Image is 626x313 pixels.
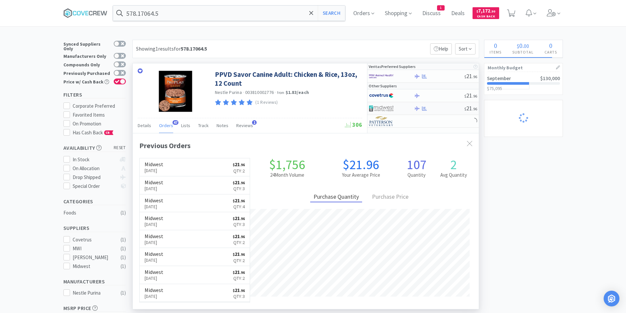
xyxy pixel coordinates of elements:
[73,102,126,110] div: Corporate Preferred
[369,116,394,126] img: f5e969b455434c6296c6d81ef179fa71_3.png
[63,198,126,205] h5: Categories
[233,163,235,167] span: $
[73,165,116,172] div: On Allocation
[507,42,539,49] div: .
[73,173,116,181] div: Drop Shipped
[63,209,117,217] div: Foods
[369,71,394,81] img: f6b2451649754179b5b4e0c70c3f7cb0_2.png
[159,123,173,128] span: Orders
[233,287,245,293] span: 21
[145,287,163,293] h6: Midwest
[139,140,472,151] div: Previous Orders
[250,158,324,171] h1: $1,756
[240,252,245,257] span: . 96
[455,43,475,55] span: Sort
[233,203,245,210] p: Qty: 4
[73,262,113,270] div: Midwest
[73,245,113,253] div: MWI
[145,162,163,167] h6: Midwest
[145,234,163,239] h6: Midwest
[233,199,235,203] span: $
[145,251,163,257] h6: Midwest
[484,49,507,55] h4: Items
[121,289,126,297] div: ( 1 )
[73,182,116,190] div: Special Order
[233,293,245,300] p: Qty: 3
[104,131,111,135] span: CB
[233,167,245,174] p: Qty: 2
[145,203,163,210] p: [DATE]
[250,171,324,179] h2: 24 Month Volume
[140,230,250,248] a: Midwest[DATE]$21.96Qty:2
[240,270,245,275] span: . 96
[145,269,163,275] h6: Midwest
[73,254,113,261] div: [PERSON_NAME]
[233,288,235,293] span: $
[476,15,495,19] span: Cash Back
[233,161,245,168] span: 21
[73,120,126,128] div: On Promotion
[437,6,444,10] span: 1
[63,61,110,67] div: Compounds Only
[121,254,126,261] div: ( 1 )
[63,41,110,51] div: Synced Suppliers Only
[233,275,245,282] p: Qty: 2
[345,121,362,128] span: 306
[145,239,163,246] p: [DATE]
[369,63,416,70] p: Veritas Preferred Suppliers
[121,262,126,270] div: ( 1 )
[310,192,362,202] div: Purchase Quantity
[145,167,163,174] p: [DATE]
[114,145,126,151] span: reset
[464,104,477,112] span: 21
[140,284,250,302] a: Midwest[DATE]$21.96Qty:3
[324,171,398,179] h2: Your Average Price
[487,76,511,81] h2: September
[398,158,435,171] h1: 107
[420,11,443,16] a: Discuss1
[369,91,394,101] img: 77fca1acd8b6420a9015268ca798ef17_1.png
[324,158,398,171] h1: $21.96
[233,252,235,257] span: $
[140,212,250,230] a: Midwest[DATE]$21.96Qty:3
[145,293,163,300] p: [DATE]
[240,216,245,221] span: . 96
[145,215,163,221] h6: Midwest
[240,288,245,293] span: . 96
[435,171,472,179] h2: Avg Quantity
[63,224,126,232] h5: Suppliers
[181,45,207,52] strong: 578.17064.5
[604,291,619,306] div: Open Intercom Messenger
[140,194,250,212] a: Midwest[DATE]$21.96Qty:4
[73,129,114,136] span: Has Cash Back
[63,70,110,76] div: Previously Purchased
[517,43,519,49] span: $
[255,99,278,106] p: (1 Reviews)
[63,78,110,84] div: Price w/ Cash Back
[198,123,209,128] span: Track
[236,123,253,128] span: Reviews
[240,235,245,239] span: . 96
[181,123,190,128] span: Lists
[145,198,163,203] h6: Midwest
[476,9,478,13] span: $
[233,233,245,239] span: 21
[233,197,245,204] span: 21
[233,221,245,228] p: Qty: 3
[430,43,452,55] p: Help
[233,215,245,221] span: 21
[63,53,110,58] div: Manufacturers Only
[507,49,539,55] h4: Subtotal
[73,289,113,297] div: Nestle Purina
[473,4,499,22] a: $7,172.30Cash Back
[233,269,245,275] span: 21
[243,89,244,95] span: ·
[140,158,250,176] a: Midwest[DATE]$21.96Qty:2
[540,75,560,81] span: $130,000
[145,221,163,228] p: [DATE]
[369,103,394,113] img: 4dd14cff54a648ac9e977f0c5da9bc2e_5.png
[63,91,126,99] h5: Filters
[63,304,126,312] h5: MSRP Price
[113,6,345,21] input: Search by item, sku, manufacturer, ingredient, size...
[73,236,113,244] div: Covetrus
